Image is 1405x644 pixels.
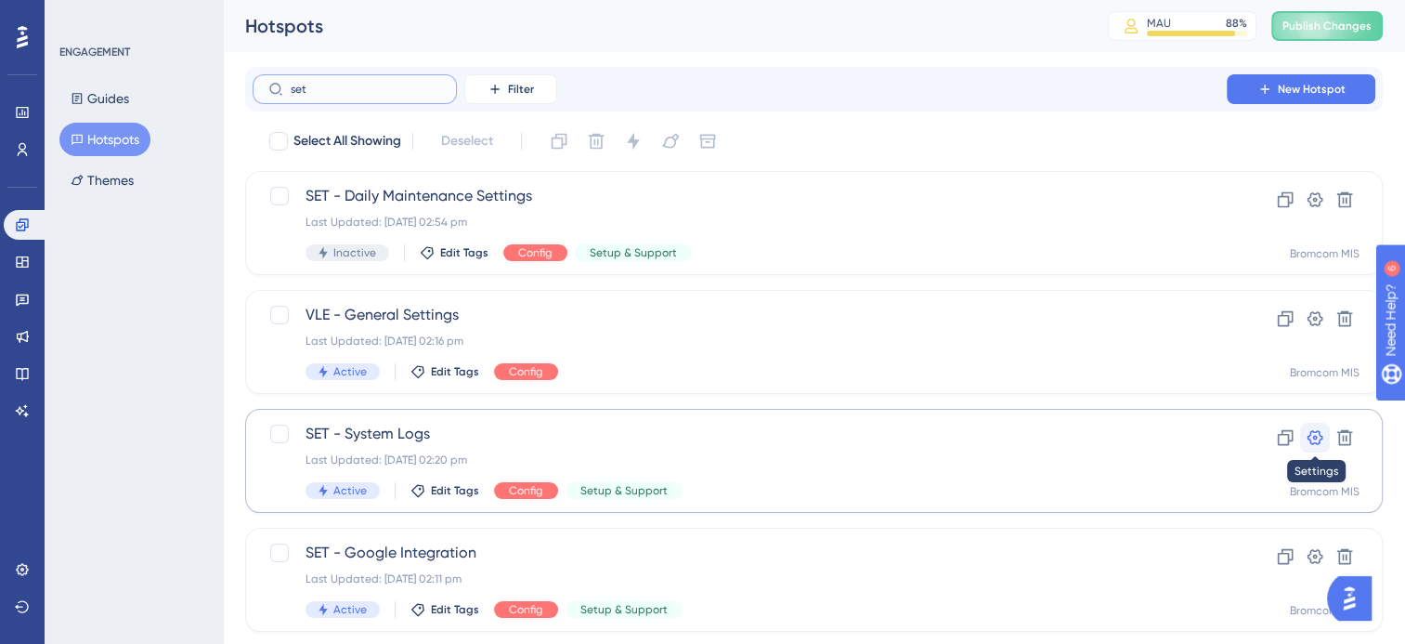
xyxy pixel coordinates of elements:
span: Filter [508,82,534,97]
div: Last Updated: [DATE] 02:20 pm [306,453,1174,467]
div: Last Updated: [DATE] 02:16 pm [306,334,1174,348]
span: Need Help? [44,5,116,27]
span: Config [509,483,543,498]
button: Publish Changes [1271,11,1383,41]
span: Publish Changes [1282,19,1372,33]
span: Config [509,602,543,617]
button: Filter [464,74,557,104]
span: Active [333,483,367,498]
button: Hotspots [59,123,150,156]
div: Bromcom MIS [1290,365,1359,380]
div: MAU [1147,16,1171,31]
span: Edit Tags [431,483,479,498]
button: Edit Tags [410,602,479,617]
span: SET - Daily Maintenance Settings [306,185,1174,207]
span: New Hotspot [1278,82,1346,97]
div: Last Updated: [DATE] 02:54 pm [306,215,1174,230]
span: Setup & Support [580,602,668,617]
iframe: UserGuiding AI Assistant Launcher [1327,571,1383,626]
button: Edit Tags [410,483,479,498]
button: Guides [59,82,140,115]
span: Config [509,364,543,379]
span: Active [333,602,367,617]
div: 6 [129,9,135,24]
span: Setup & Support [580,483,668,498]
div: Bromcom MIS [1290,603,1359,618]
span: Edit Tags [431,602,479,617]
span: VLE - General Settings [306,304,1174,326]
div: Last Updated: [DATE] 02:11 pm [306,572,1174,586]
span: Select All Showing [293,130,401,152]
button: Edit Tags [410,364,479,379]
button: Deselect [424,125,510,158]
span: Inactive [333,245,376,260]
span: Edit Tags [440,245,488,260]
button: Themes [59,164,145,197]
div: 88 % [1226,16,1247,31]
span: Config [518,245,553,260]
div: Bromcom MIS [1290,484,1359,499]
span: SET - Google Integration [306,542,1174,564]
input: Search [291,83,441,96]
span: Deselect [441,130,493,152]
div: ENGAGEMENT [59,45,130,59]
div: Hotspots [245,13,1061,39]
span: Edit Tags [431,364,479,379]
span: SET - System Logs [306,423,1174,445]
button: Edit Tags [420,245,488,260]
button: New Hotspot [1227,74,1375,104]
div: Bromcom MIS [1290,246,1359,261]
span: Active [333,364,367,379]
span: Setup & Support [590,245,677,260]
